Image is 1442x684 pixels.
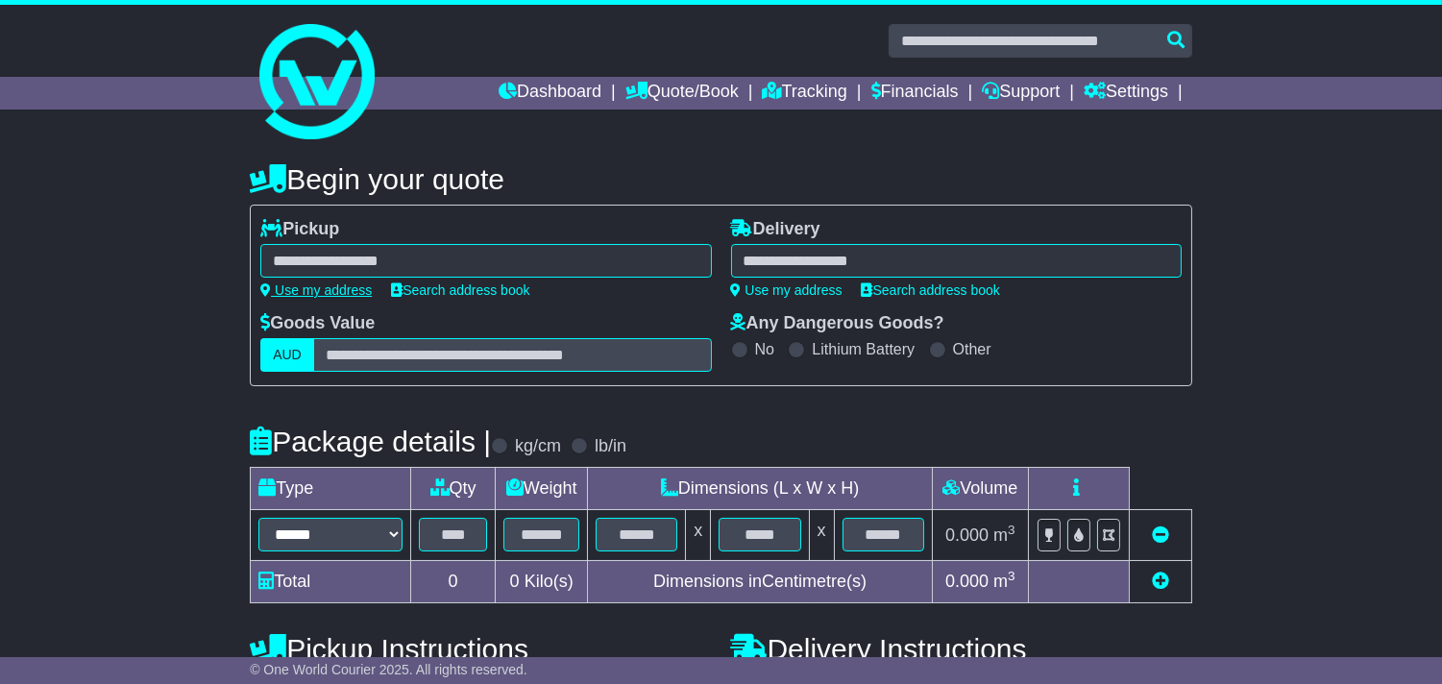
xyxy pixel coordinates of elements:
[945,572,989,591] span: 0.000
[755,340,774,358] label: No
[625,77,739,110] a: Quote/Book
[731,313,944,334] label: Any Dangerous Goods?
[871,77,959,110] a: Financials
[251,468,411,510] td: Type
[250,426,491,457] h4: Package details |
[260,338,314,372] label: AUD
[763,77,847,110] a: Tracking
[260,313,375,334] label: Goods Value
[1152,572,1169,591] a: Add new item
[812,340,915,358] label: Lithium Battery
[510,572,520,591] span: 0
[1008,523,1015,537] sup: 3
[731,219,820,240] label: Delivery
[260,282,372,298] a: Use my address
[250,163,1192,195] h4: Begin your quote
[250,662,527,677] span: © One World Courier 2025. All rights reserved.
[411,468,496,510] td: Qty
[686,510,711,560] td: x
[251,560,411,602] td: Total
[731,282,843,298] a: Use my address
[809,510,834,560] td: x
[945,525,989,545] span: 0.000
[953,340,991,358] label: Other
[595,436,626,457] label: lb/in
[499,77,601,110] a: Dashboard
[411,560,496,602] td: 0
[993,525,1015,545] span: m
[496,560,588,602] td: Kilo(s)
[731,633,1192,665] h4: Delivery Instructions
[932,468,1028,510] td: Volume
[496,468,588,510] td: Weight
[862,282,1000,298] a: Search address book
[993,572,1015,591] span: m
[515,436,561,457] label: kg/cm
[588,560,933,602] td: Dimensions in Centimetre(s)
[391,282,529,298] a: Search address book
[982,77,1060,110] a: Support
[1008,569,1015,583] sup: 3
[1084,77,1168,110] a: Settings
[260,219,339,240] label: Pickup
[588,468,933,510] td: Dimensions (L x W x H)
[250,633,711,665] h4: Pickup Instructions
[1152,525,1169,545] a: Remove this item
